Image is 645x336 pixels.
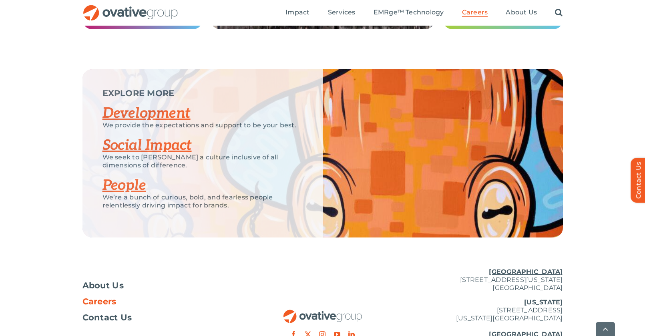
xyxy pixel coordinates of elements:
[102,89,303,97] p: EXPLORE MORE
[285,8,309,17] a: Impact
[374,8,444,16] span: EMRge™ Technology
[82,282,243,322] nav: Footer Menu
[82,282,243,290] a: About Us
[82,298,243,306] a: Careers
[82,282,124,290] span: About Us
[524,298,563,306] u: [US_STATE]
[462,8,488,17] a: Careers
[102,105,191,122] a: Development
[328,8,356,17] a: Services
[506,8,537,16] span: About Us
[462,8,488,16] span: Careers
[489,268,563,276] u: [GEOGRAPHIC_DATA]
[102,177,146,194] a: People
[102,137,192,154] a: Social Impact
[374,8,444,17] a: EMRge™ Technology
[82,314,243,322] a: Contact Us
[82,298,117,306] span: Careers
[283,309,363,316] a: OG_Full_horizontal_RGB
[506,8,537,17] a: About Us
[102,153,303,169] p: We seek to [PERSON_NAME] a culture inclusive of all dimensions of difference.
[328,8,356,16] span: Services
[102,193,303,209] p: We’re a bunch of curious, bold, and fearless people relentlessly driving impact for brands.
[285,8,309,16] span: Impact
[403,268,563,292] p: [STREET_ADDRESS][US_STATE] [GEOGRAPHIC_DATA]
[102,121,303,129] p: We provide the expectations and support to be your best.
[82,314,132,322] span: Contact Us
[555,8,563,17] a: Search
[82,4,179,12] a: OG_Full_horizontal_RGB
